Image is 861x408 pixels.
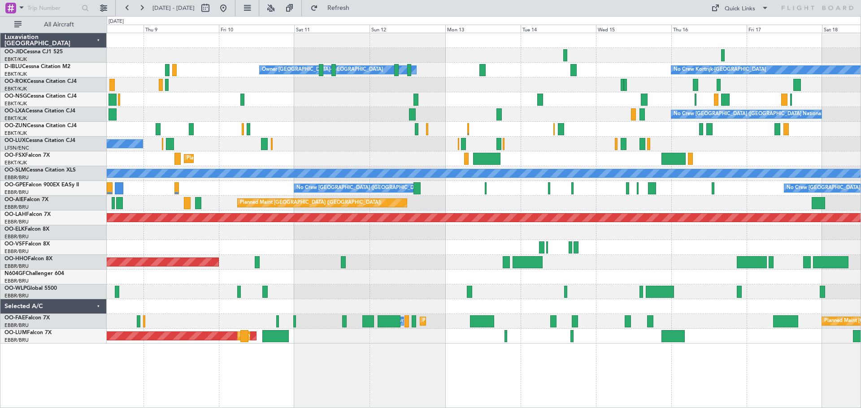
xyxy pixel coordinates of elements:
[4,115,27,122] a: EBKT/KJK
[747,25,822,33] div: Fri 17
[4,94,77,99] a: OO-NSGCessna Citation CJ4
[4,278,29,284] a: EBBR/BRU
[4,56,27,63] a: EBKT/KJK
[294,25,370,33] div: Sat 11
[4,256,52,262] a: OO-HHOFalcon 8X
[4,49,63,55] a: OO-JIDCessna CJ1 525
[10,17,97,32] button: All Aircraft
[4,123,27,129] span: OO-ZUN
[4,167,76,173] a: OO-SLMCessna Citation XLS
[4,219,29,225] a: EBBR/BRU
[4,315,50,321] a: OO-FAEFalcon 7X
[4,286,57,291] a: OO-WLPGlobal 5500
[4,159,27,166] a: EBKT/KJK
[4,189,29,196] a: EBBR/BRU
[4,182,26,188] span: OO-GPE
[4,315,25,321] span: OO-FAE
[4,330,52,335] a: OO-LUMFalcon 7X
[4,145,29,151] a: LFSN/ENC
[4,153,50,158] a: OO-FSXFalcon 7X
[370,25,445,33] div: Sun 12
[27,1,79,15] input: Trip Number
[4,64,70,69] a: D-IBLUCessna Citation M2
[4,138,26,143] span: OO-LUX
[23,21,95,28] span: All Aircraft
[4,130,27,137] a: EBKT/KJK
[4,182,79,188] a: OO-GPEFalcon 900EX EASy II
[4,108,26,114] span: OO-LXA
[4,248,29,255] a: EBBR/BRU
[4,286,26,291] span: OO-WLP
[4,233,29,240] a: EBBR/BRU
[240,329,402,343] div: Planned Maint [GEOGRAPHIC_DATA] ([GEOGRAPHIC_DATA] National)
[4,108,75,114] a: OO-LXACessna Citation CJ4
[219,25,294,33] div: Fri 10
[187,152,291,165] div: Planned Maint Kortrijk-[GEOGRAPHIC_DATA]
[4,174,29,181] a: EBBR/BRU
[4,263,29,270] a: EBBR/BRU
[422,314,501,328] div: Planned Maint Melsbroek Air Base
[4,138,75,143] a: OO-LUXCessna Citation CJ4
[445,25,521,33] div: Mon 13
[4,79,27,84] span: OO-ROK
[4,94,27,99] span: OO-NSG
[4,322,29,329] a: EBBR/BRU
[4,271,64,276] a: N604GFChallenger 604
[320,5,357,11] span: Refresh
[674,63,766,77] div: No Crew Kortrijk-[GEOGRAPHIC_DATA]
[4,123,77,129] a: OO-ZUNCessna Citation CJ4
[596,25,671,33] div: Wed 15
[4,167,26,173] span: OO-SLM
[4,241,25,247] span: OO-VSF
[4,292,29,299] a: EBBR/BRU
[4,212,51,217] a: OO-LAHFalcon 7X
[4,256,28,262] span: OO-HHO
[4,337,29,344] a: EBBR/BRU
[109,18,124,26] div: [DATE]
[296,181,447,195] div: No Crew [GEOGRAPHIC_DATA] ([GEOGRAPHIC_DATA] National)
[262,63,383,77] div: Owner [GEOGRAPHIC_DATA]-[GEOGRAPHIC_DATA]
[4,153,25,158] span: OO-FSX
[4,197,48,202] a: OO-AIEFalcon 7X
[674,107,824,121] div: No Crew [GEOGRAPHIC_DATA] ([GEOGRAPHIC_DATA] National)
[4,49,23,55] span: OO-JID
[4,271,26,276] span: N604GF
[4,64,22,69] span: D-IBLU
[4,197,24,202] span: OO-AIE
[4,79,77,84] a: OO-ROKCessna Citation CJ4
[725,4,755,13] div: Quick Links
[4,100,27,107] a: EBKT/KJK
[306,1,360,15] button: Refresh
[4,71,27,77] a: EBKT/KJK
[4,86,27,92] a: EBKT/KJK
[521,25,596,33] div: Tue 14
[240,196,381,210] div: Planned Maint [GEOGRAPHIC_DATA] ([GEOGRAPHIC_DATA])
[4,227,25,232] span: OO-ELK
[152,4,195,12] span: [DATE] - [DATE]
[143,25,219,33] div: Thu 9
[4,212,26,217] span: OO-LAH
[707,1,773,15] button: Quick Links
[4,241,50,247] a: OO-VSFFalcon 8X
[671,25,747,33] div: Thu 16
[4,204,29,210] a: EBBR/BRU
[4,227,49,232] a: OO-ELKFalcon 8X
[4,330,27,335] span: OO-LUM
